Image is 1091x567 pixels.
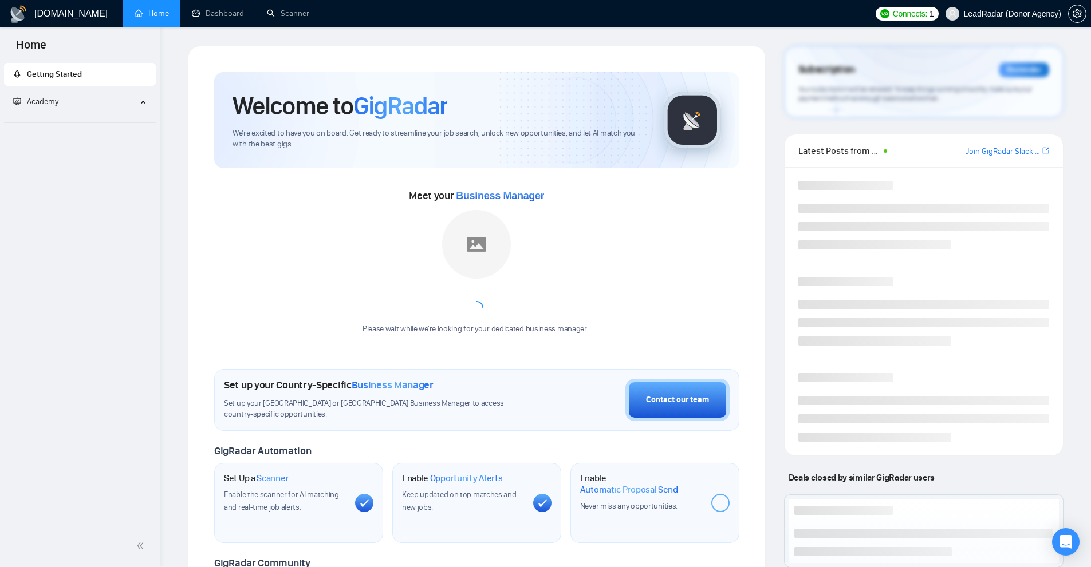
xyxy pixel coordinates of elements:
[893,7,927,20] span: Connects:
[257,473,289,484] span: Scanner
[267,9,309,18] a: searchScanner
[4,63,156,86] li: Getting Started
[214,445,311,457] span: GigRadar Automation
[13,70,21,78] span: rocket
[1042,146,1049,155] span: export
[929,7,934,20] span: 1
[224,473,289,484] h1: Set Up a
[430,473,503,484] span: Opportunity Alerts
[353,90,447,121] span: GigRadar
[1068,9,1086,18] a: setting
[352,379,434,391] span: Business Manager
[233,90,447,121] h1: Welcome to
[999,62,1049,77] div: Reminder
[27,97,58,106] span: Academy
[224,490,339,512] span: Enable the scanner for AI matching and real-time job alerts.
[625,379,730,421] button: Contact our team
[13,97,58,106] span: Academy
[224,398,527,420] span: Set up your [GEOGRAPHIC_DATA] or [GEOGRAPHIC_DATA] Business Manager to access country-specific op...
[442,210,511,279] img: placeholder.png
[580,473,702,495] h1: Enable
[966,145,1040,158] a: Join GigRadar Slack Community
[948,10,956,18] span: user
[1068,5,1086,23] button: setting
[224,379,434,391] h1: Set up your Country-Specific
[192,9,244,18] a: dashboardDashboard
[798,85,1032,103] span: Your subscription will be renewed. To keep things running smoothly, make sure your payment method...
[402,473,503,484] h1: Enable
[1042,145,1049,156] a: export
[409,189,544,202] span: Meet your
[135,9,169,18] a: homeHome
[456,190,544,201] span: Business Manager
[402,490,517,512] span: Keep updated on top matches and new jobs.
[798,60,855,80] span: Subscription
[1052,528,1080,556] div: Open Intercom Messenger
[136,540,148,552] span: double-left
[4,118,156,125] li: Academy Homepage
[646,394,709,406] div: Contact our team
[469,300,484,315] span: loading
[233,128,645,150] span: We're excited to have you on board. Get ready to streamline your job search, unlock new opportuni...
[356,324,598,335] div: Please wait while we're looking for your dedicated business manager...
[798,144,880,158] span: Latest Posts from the GigRadar Community
[664,92,721,149] img: gigradar-logo.png
[9,5,27,23] img: logo
[7,37,56,61] span: Home
[880,9,889,18] img: upwork-logo.png
[580,484,678,495] span: Automatic Proposal Send
[784,467,939,487] span: Deals closed by similar GigRadar users
[580,501,678,511] span: Never miss any opportunities.
[13,97,21,105] span: fund-projection-screen
[27,69,82,79] span: Getting Started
